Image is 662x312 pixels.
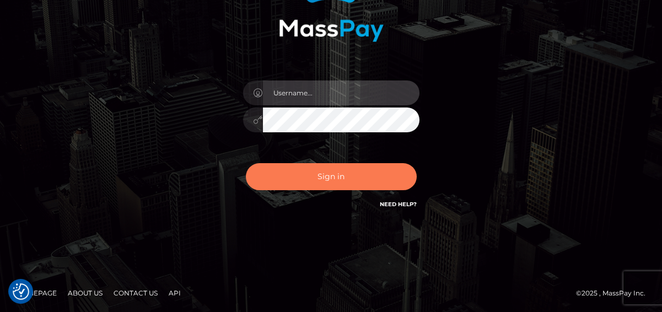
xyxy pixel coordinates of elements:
[576,287,654,299] div: © 2025 , MassPay Inc.
[380,201,417,208] a: Need Help?
[13,283,29,300] img: Revisit consent button
[109,284,162,302] a: Contact Us
[164,284,185,302] a: API
[13,283,29,300] button: Consent Preferences
[12,284,61,302] a: Homepage
[263,80,419,105] input: Username...
[63,284,107,302] a: About Us
[246,163,417,190] button: Sign in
